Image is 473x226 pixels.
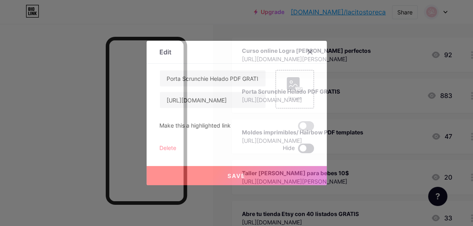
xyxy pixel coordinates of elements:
[147,166,327,185] button: Save
[227,172,246,179] span: Save
[287,95,303,101] div: Picture
[160,70,266,86] input: Title
[159,144,176,153] div: Delete
[160,92,266,108] input: URL
[159,121,231,131] div: Make this a highlighted link
[159,47,171,57] div: Edit
[283,144,295,153] span: Hide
